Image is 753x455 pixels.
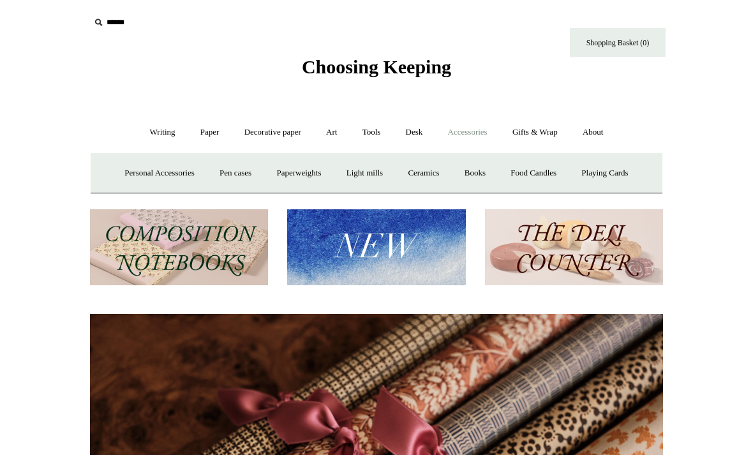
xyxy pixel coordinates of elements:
[499,156,568,190] a: Food Candles
[571,116,615,149] a: About
[351,116,392,149] a: Tools
[302,56,451,77] span: Choosing Keeping
[396,156,451,190] a: Ceramics
[233,116,313,149] a: Decorative paper
[394,116,435,149] a: Desk
[208,156,263,190] a: Pen cases
[189,116,231,149] a: Paper
[265,156,332,190] a: Paperweights
[90,209,268,285] img: 202302 Composition ledgers.jpg__PID:69722ee6-fa44-49dd-a067-31375e5d54ec
[113,156,205,190] a: Personal Accessories
[315,116,348,149] a: Art
[485,209,663,285] img: The Deli Counter
[501,116,569,149] a: Gifts & Wrap
[453,156,497,190] a: Books
[570,28,666,57] a: Shopping Basket (0)
[138,116,187,149] a: Writing
[335,156,394,190] a: Light mills
[570,156,639,190] a: Playing Cards
[287,209,465,285] img: New.jpg__PID:f73bdf93-380a-4a35-bcfe-7823039498e1
[302,66,451,75] a: Choosing Keeping
[436,116,499,149] a: Accessories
